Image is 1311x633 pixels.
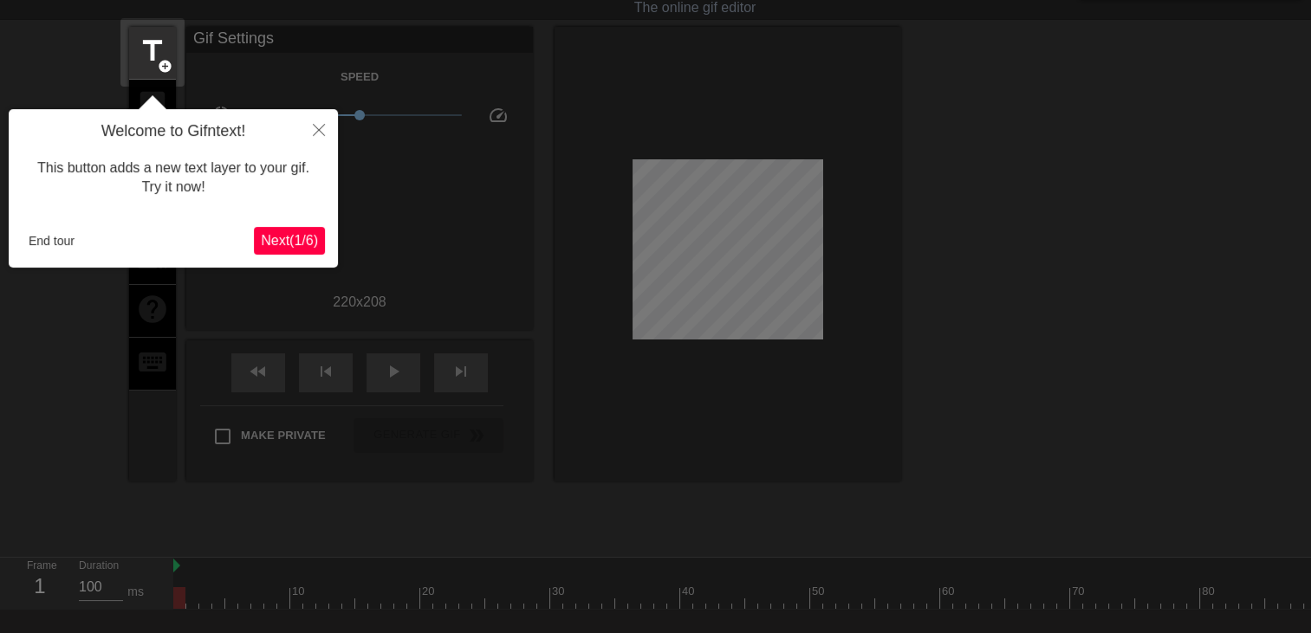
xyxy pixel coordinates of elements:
[22,228,81,254] button: End tour
[300,109,338,149] button: Close
[22,141,325,215] div: This button adds a new text layer to your gif. Try it now!
[261,233,318,248] span: Next ( 1 / 6 )
[22,122,325,141] h4: Welcome to Gifntext!
[254,227,325,255] button: Next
